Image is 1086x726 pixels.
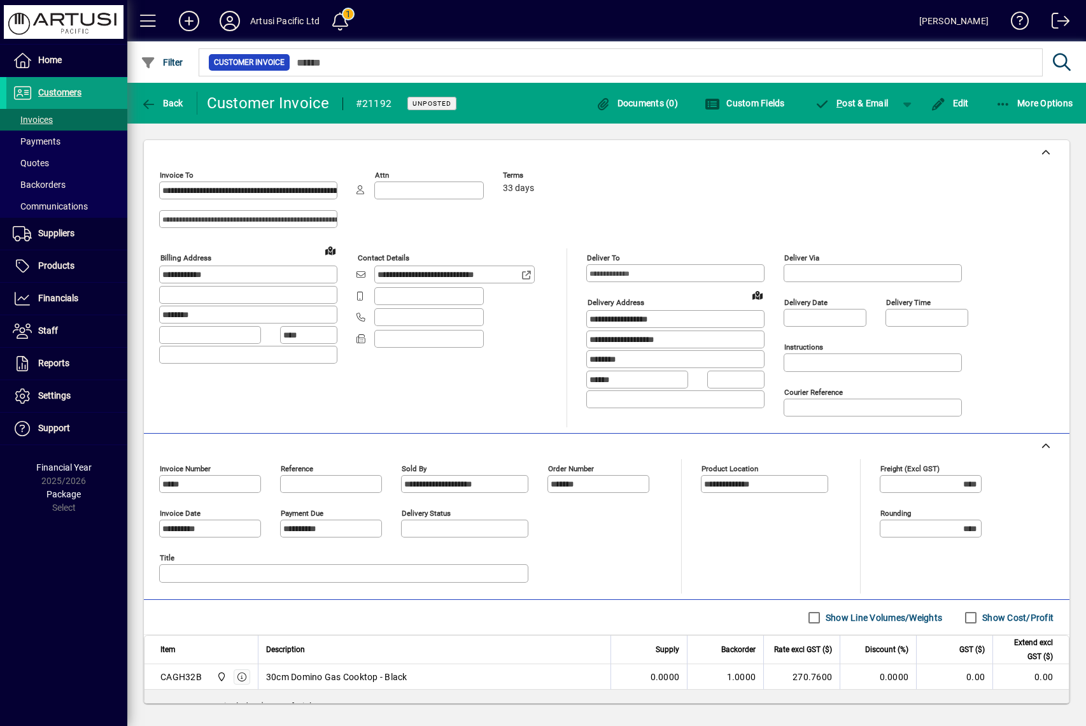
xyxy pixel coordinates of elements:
span: Invoices [13,115,53,125]
td: 0.00 [992,664,1069,690]
a: Home [6,45,127,76]
div: Artusi Pacific Ltd [250,11,320,31]
a: Quotes [6,152,127,174]
mat-label: Reference [281,464,313,473]
span: Home [38,55,62,65]
div: 270.7600 [772,671,832,683]
span: Customers [38,87,81,97]
span: ost & Email [815,98,889,108]
span: Customer Invoice [214,56,285,69]
span: 1.0000 [727,671,756,683]
span: 30cm Domino Gas Cooktop - Black [266,671,407,683]
span: Description [266,643,305,657]
mat-label: Instructions [784,343,823,352]
span: Quotes [13,158,49,168]
button: Documents (0) [592,92,681,115]
span: Extend excl GST ($) [1001,636,1053,664]
mat-label: Product location [702,464,758,473]
a: Invoices [6,109,127,131]
button: Post & Email [808,92,895,115]
span: Settings [38,390,71,401]
span: P [836,98,842,108]
label: Show Line Volumes/Weights [823,611,942,624]
button: More Options [992,92,1076,115]
a: Support [6,413,127,445]
a: Communications [6,196,127,217]
span: Financial Year [36,462,92,473]
mat-label: Title [160,553,174,562]
button: Back [138,92,187,115]
span: Rate excl GST ($) [774,643,832,657]
span: Custom Fields [705,98,785,108]
span: Suppliers [38,228,74,238]
span: Financials [38,293,78,303]
mat-label: Delivery time [886,298,931,307]
mat-label: Freight (excl GST) [880,464,940,473]
span: Back [141,98,183,108]
td: 0.0000 [840,664,916,690]
a: Financials [6,283,127,315]
mat-label: Invoice date [160,509,201,518]
a: View on map [747,285,768,305]
span: Terms [503,171,579,180]
a: Knowledge Base [1001,3,1029,44]
app-page-header-button: Back [127,92,197,115]
span: Item [160,643,176,657]
div: Customer Invoice [207,93,330,113]
button: Filter [138,51,187,74]
button: Custom Fields [702,92,788,115]
a: Backorders [6,174,127,196]
span: 0.0000 [651,671,680,683]
a: Suppliers [6,218,127,250]
span: Staff [38,325,58,336]
a: Products [6,250,127,282]
mat-label: Invoice number [160,464,211,473]
mat-label: Invoice To [160,171,194,180]
span: Unposted [413,99,451,108]
span: Payments [13,136,60,146]
mat-label: Courier Reference [784,388,843,397]
button: Edit [927,92,972,115]
label: Show Cost/Profit [980,611,1054,624]
span: Backorders [13,180,66,190]
mat-label: Sold by [402,464,427,473]
mat-label: Rounding [880,509,911,518]
span: Products [38,260,74,271]
span: More Options [996,98,1073,108]
div: [PERSON_NAME] [919,11,989,31]
td: 0.00 [916,664,992,690]
span: Documents (0) [595,98,678,108]
button: Profile [209,10,250,32]
mat-label: Order number [548,464,594,473]
span: Supply [656,643,679,657]
div: includes $10.41 freight [145,690,1069,723]
mat-label: Delivery status [402,509,451,518]
mat-label: Delivery date [784,298,828,307]
a: Settings [6,380,127,412]
span: Package [46,489,81,499]
div: CAGH32B [160,671,202,683]
mat-label: Deliver via [784,253,819,262]
span: Support [38,423,70,433]
a: View on map [320,240,341,260]
a: Payments [6,131,127,152]
a: Reports [6,348,127,380]
span: Filter [141,57,183,68]
div: #21192 [356,94,392,114]
span: GST ($) [959,643,985,657]
span: 33 days [503,183,534,194]
a: Logout [1042,3,1070,44]
span: Reports [38,358,69,368]
span: Edit [931,98,969,108]
mat-label: Deliver To [587,253,620,262]
span: Communications [13,201,88,211]
button: Add [169,10,209,32]
a: Staff [6,315,127,347]
span: Discount (%) [865,643,908,657]
span: Backorder [721,643,756,657]
span: Main Warehouse [213,670,228,684]
mat-label: Payment due [281,509,323,518]
mat-label: Attn [375,171,389,180]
